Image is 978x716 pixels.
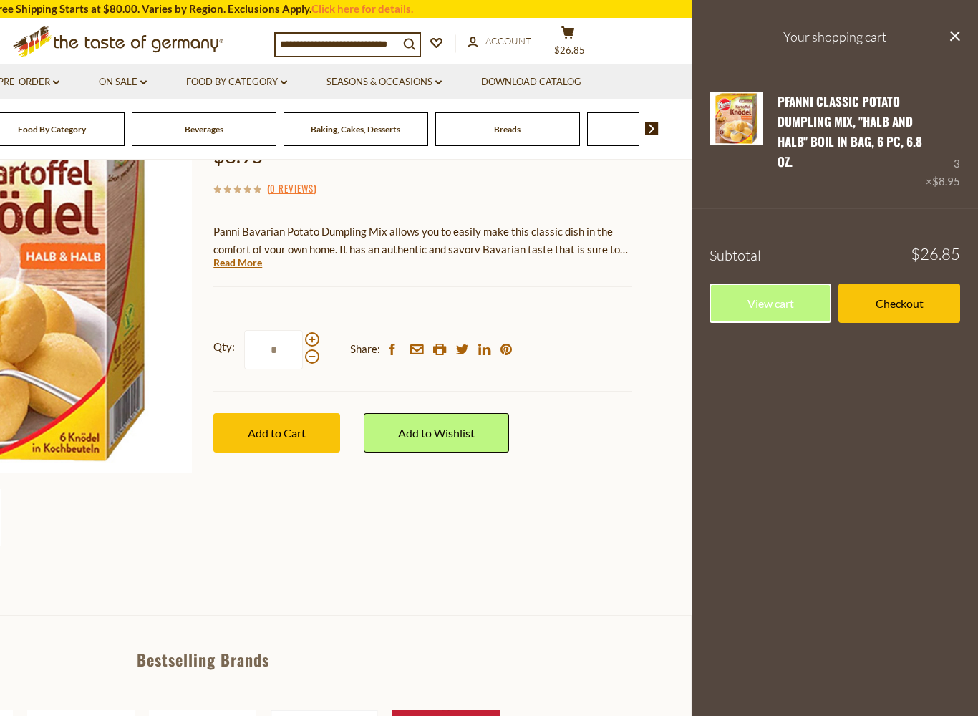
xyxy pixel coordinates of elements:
[18,124,86,135] a: Food By Category
[244,330,303,369] input: Qty:
[213,223,632,258] p: Panni Bavarian Potato Dumpling Mix allows you to easily make this classic dish in the comfort of ...
[554,44,585,56] span: $26.85
[99,74,147,90] a: On Sale
[186,74,287,90] a: Food By Category
[364,413,509,453] a: Add to Wishlist
[213,256,262,270] a: Read More
[546,26,589,62] button: $26.85
[468,34,531,49] a: Account
[710,246,761,264] span: Subtotal
[911,246,960,262] span: $26.85
[270,181,314,197] a: 0 Reviews
[494,124,521,135] a: Breads
[311,124,400,135] a: Baking, Cakes, Desserts
[926,92,960,191] div: 3 ×
[213,413,340,453] button: Add to Cart
[185,124,223,135] a: Beverages
[267,181,316,195] span: ( )
[710,284,831,323] a: View cart
[481,74,581,90] a: Download Catalog
[710,92,763,145] img: Pfanni Classic Potato Dumpling Mix, "Halb and Halb" Boil in Bag, 6 pc, 6.8 oz.
[645,122,659,135] img: next arrow
[326,74,442,90] a: Seasons & Occasions
[710,92,763,191] a: Pfanni Classic Potato Dumpling Mix, "Halb and Halb" Boil in Bag, 6 pc, 6.8 oz.
[213,338,235,356] strong: Qty:
[485,35,531,47] span: Account
[350,340,380,358] span: Share:
[311,2,413,15] a: Click here for details.
[838,284,960,323] a: Checkout
[932,175,960,188] span: $8.95
[248,426,306,440] span: Add to Cart
[778,92,922,171] a: Pfanni Classic Potato Dumpling Mix, "Halb and Halb" Boil in Bag, 6 pc, 6.8 oz.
